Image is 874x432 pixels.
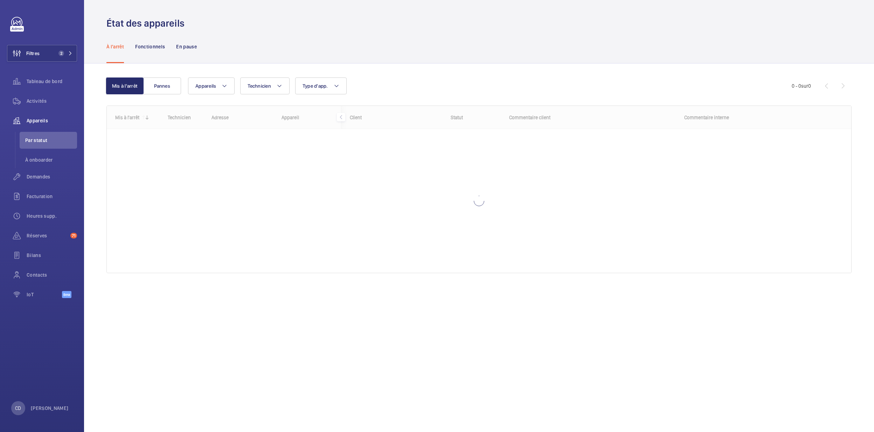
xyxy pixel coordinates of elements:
span: 0 - 0 0 [792,83,811,88]
p: [PERSON_NAME] [31,405,69,412]
span: 71 [70,233,77,238]
h1: État des appareils [106,17,189,30]
span: Appareils [27,117,77,124]
span: Type d'app. [303,83,328,89]
span: Activités [27,97,77,104]
button: Filtres2 [7,45,77,62]
span: Technicien [248,83,271,89]
span: Par statut [25,137,77,144]
span: Filtres [26,50,40,57]
span: Réserves [27,232,68,239]
span: Demandes [27,173,77,180]
p: Fonctionnels [135,43,165,50]
span: 2 [58,50,64,56]
span: Bilans [27,252,77,259]
span: IoT [27,291,62,298]
button: Appareils [188,77,235,94]
button: Type d'app. [295,77,347,94]
button: Mis à l'arrêt [106,77,144,94]
span: Heures supp. [27,212,77,220]
span: Contacts [27,271,77,278]
span: sur [801,83,808,89]
span: Beta [62,291,71,298]
p: CD [15,405,21,412]
button: Pannes [143,77,181,94]
span: À onboarder [25,156,77,163]
span: Tableau de bord [27,78,77,85]
span: Appareils [195,83,216,89]
p: En pause [176,43,197,50]
span: Facturation [27,193,77,200]
button: Technicien [240,77,290,94]
p: À l'arrêt [106,43,124,50]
